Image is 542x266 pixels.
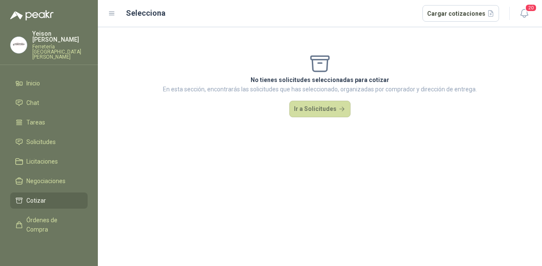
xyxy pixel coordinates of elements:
[10,173,88,189] a: Negociaciones
[26,157,58,166] span: Licitaciones
[26,98,39,108] span: Chat
[422,5,499,22] button: Cargar cotizaciones
[11,37,27,53] img: Company Logo
[289,101,351,118] button: Ir a Solicitudes
[126,7,165,19] h2: Selecciona
[10,212,88,238] a: Órdenes de Compra
[10,75,88,91] a: Inicio
[163,85,477,94] p: En esta sección, encontrarás las solicitudes que has seleccionado, organizadas por comprador y di...
[26,176,66,186] span: Negociaciones
[32,31,88,42] p: Yeison [PERSON_NAME]
[26,118,45,127] span: Tareas
[163,75,477,85] p: No tienes solicitudes seleccionadas para cotizar
[10,192,88,209] a: Cotizar
[10,134,88,150] a: Solicitudes
[32,44,88,59] p: Ferretería [GEOGRAPHIC_DATA][PERSON_NAME]
[525,4,537,12] span: 20
[26,137,56,147] span: Solicitudes
[26,244,58,254] span: Remisiones
[10,241,88,257] a: Remisiones
[10,10,54,20] img: Logo peakr
[26,215,80,234] span: Órdenes de Compra
[26,79,40,88] span: Inicio
[10,153,88,170] a: Licitaciones
[10,114,88,130] a: Tareas
[26,196,46,205] span: Cotizar
[516,6,532,21] button: 20
[10,95,88,111] a: Chat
